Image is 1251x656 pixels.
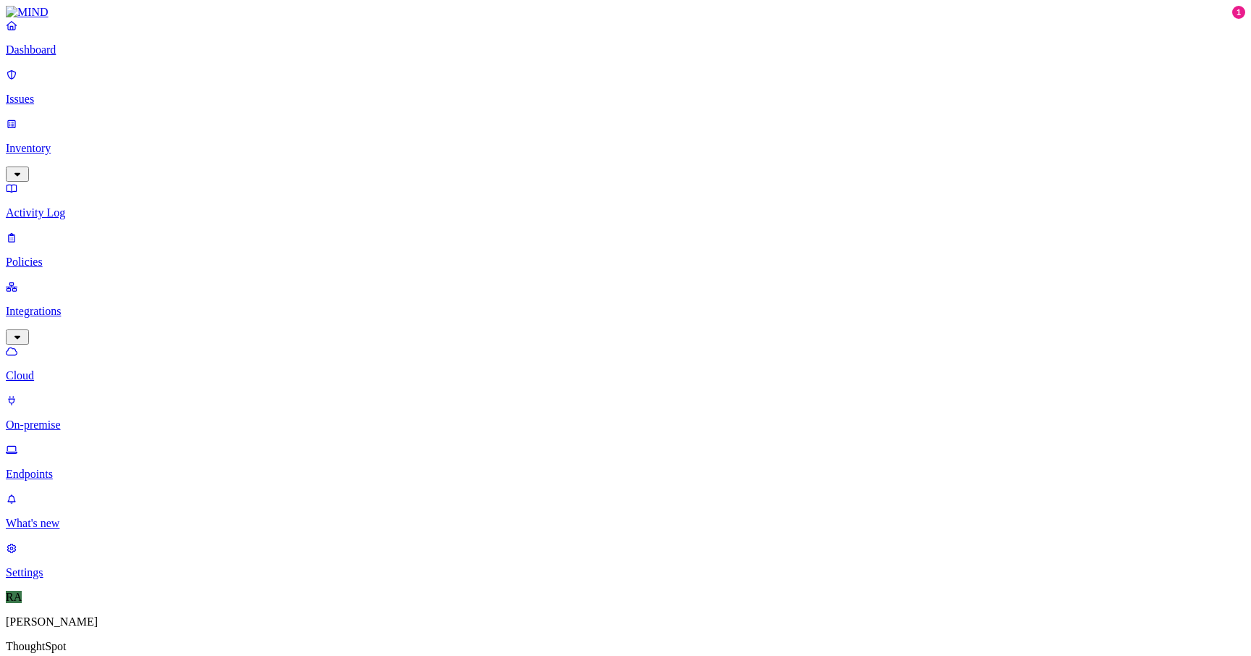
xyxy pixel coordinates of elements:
a: MIND [6,6,1245,19]
p: Issues [6,93,1245,106]
p: Settings [6,566,1245,579]
p: Endpoints [6,468,1245,481]
p: ThoughtSpot [6,640,1245,653]
img: MIND [6,6,49,19]
span: RA [6,591,22,603]
p: Policies [6,256,1245,269]
p: [PERSON_NAME] [6,615,1245,628]
a: What's new [6,492,1245,530]
a: Endpoints [6,443,1245,481]
a: On-premise [6,394,1245,432]
a: Issues [6,68,1245,106]
a: Dashboard [6,19,1245,56]
a: Integrations [6,280,1245,342]
a: Activity Log [6,182,1245,219]
p: Activity Log [6,206,1245,219]
a: Cloud [6,345,1245,382]
div: 1 [1232,6,1245,19]
p: On-premise [6,419,1245,432]
a: Policies [6,231,1245,269]
p: Cloud [6,369,1245,382]
a: Inventory [6,117,1245,180]
p: What's new [6,517,1245,530]
p: Integrations [6,305,1245,318]
p: Inventory [6,142,1245,155]
a: Settings [6,542,1245,579]
p: Dashboard [6,43,1245,56]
